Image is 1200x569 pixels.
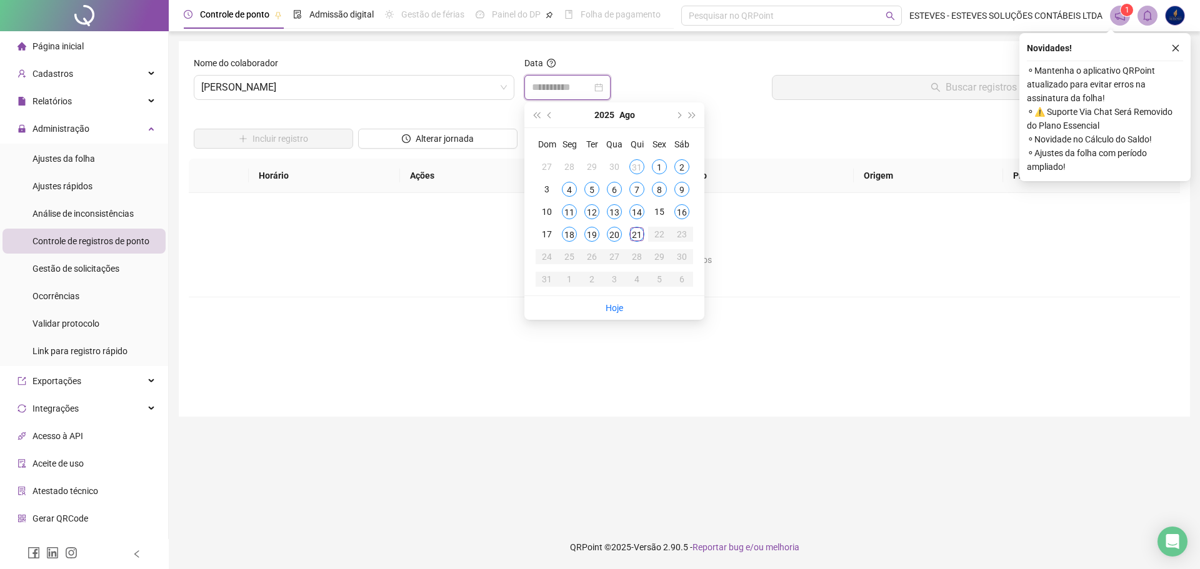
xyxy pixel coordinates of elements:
td: 2025-08-16 [671,200,693,223]
td: 2025-07-31 [626,156,648,178]
span: book [564,10,573,19]
span: sun [385,10,394,19]
td: 2025-07-29 [581,156,603,178]
span: facebook [27,547,40,559]
span: sync [17,404,26,413]
td: 2025-08-10 [536,200,558,223]
button: year panel [594,102,614,127]
div: 19 [584,227,599,242]
td: 2025-08-06 [603,178,626,200]
sup: 1 [1121,4,1133,16]
div: 28 [562,159,577,174]
div: 2 [674,159,689,174]
span: clock-circle [402,134,411,143]
span: pushpin [274,11,282,19]
td: 2025-08-05 [581,178,603,200]
div: 13 [607,204,622,219]
td: 2025-08-23 [671,223,693,245]
span: file-done [293,10,302,19]
td: 2025-08-15 [648,200,671,223]
div: 29 [584,159,599,174]
button: Alterar jornada [358,129,517,149]
div: 22 [652,227,667,242]
span: clock-circle [184,10,192,19]
div: 23 [674,227,689,242]
div: 8 [652,182,667,197]
div: 6 [674,272,689,287]
button: super-next-year [686,102,699,127]
div: 28 [629,249,644,264]
th: Localização [649,159,854,193]
td: 2025-09-03 [603,268,626,290]
span: ESTEVES - ESTEVES SOLUÇÕES CONTÁBEIS LTDA [909,9,1102,22]
span: api [17,432,26,440]
span: Reportar bug e/ou melhoria [692,542,799,552]
span: Ocorrências [32,291,79,301]
span: 1 [1125,6,1129,14]
span: Gerar QRCode [32,513,88,523]
button: Incluir registro [194,129,353,149]
span: Relatórios [32,96,72,106]
span: Folha de pagamento [581,9,661,19]
span: Gestão de férias [401,9,464,19]
span: Controle de registros de ponto [32,236,149,246]
div: 3 [607,272,622,287]
div: 26 [584,249,599,264]
td: 2025-08-20 [603,223,626,245]
div: 4 [562,182,577,197]
div: 5 [652,272,667,287]
span: Análise de inconsistências [32,209,134,219]
div: 24 [539,249,554,264]
button: month panel [619,102,635,127]
td: 2025-08-29 [648,245,671,268]
td: 2025-08-17 [536,223,558,245]
div: 31 [539,272,554,287]
div: 6 [607,182,622,197]
div: 7 [629,182,644,197]
th: Sáb [671,133,693,156]
div: Não há dados [204,253,1165,267]
td: 2025-09-06 [671,268,693,290]
span: Alterar jornada [416,132,474,146]
td: 2025-08-31 [536,268,558,290]
div: 25 [562,249,577,264]
td: 2025-07-28 [558,156,581,178]
div: 16 [674,204,689,219]
div: 5 [584,182,599,197]
div: 30 [674,249,689,264]
span: Cadastros [32,69,73,79]
span: export [17,377,26,385]
th: Protocolo [1003,159,1180,193]
a: Alterar jornada [358,135,517,145]
span: linkedin [46,547,59,559]
span: question-circle [547,59,556,67]
div: 12 [584,204,599,219]
span: Atestado técnico [32,486,98,496]
span: solution [17,487,26,495]
footer: QRPoint © 2025 - 2.90.5 - [169,525,1200,569]
span: home [17,42,26,51]
div: 11 [562,204,577,219]
span: ⚬ Novidade no Cálculo do Saldo! [1027,132,1183,146]
span: qrcode [17,514,26,523]
span: Admissão digital [309,9,374,19]
th: Origem [854,159,1002,193]
td: 2025-08-13 [603,200,626,223]
td: 2025-08-28 [626,245,648,268]
td: 2025-08-19 [581,223,603,245]
span: Aceite de uso [32,458,84,468]
div: 29 [652,249,667,264]
span: Página inicial [32,41,84,51]
th: Seg [558,133,581,156]
td: 2025-08-02 [671,156,693,178]
span: Administração [32,124,89,134]
div: 3 [539,182,554,197]
div: 21 [629,227,644,242]
img: 58268 [1166,6,1184,25]
td: 2025-08-27 [603,245,626,268]
span: dashboard [476,10,484,19]
td: 2025-09-05 [648,268,671,290]
a: Hoje [606,303,623,313]
th: Sex [648,133,671,156]
div: 1 [562,272,577,287]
